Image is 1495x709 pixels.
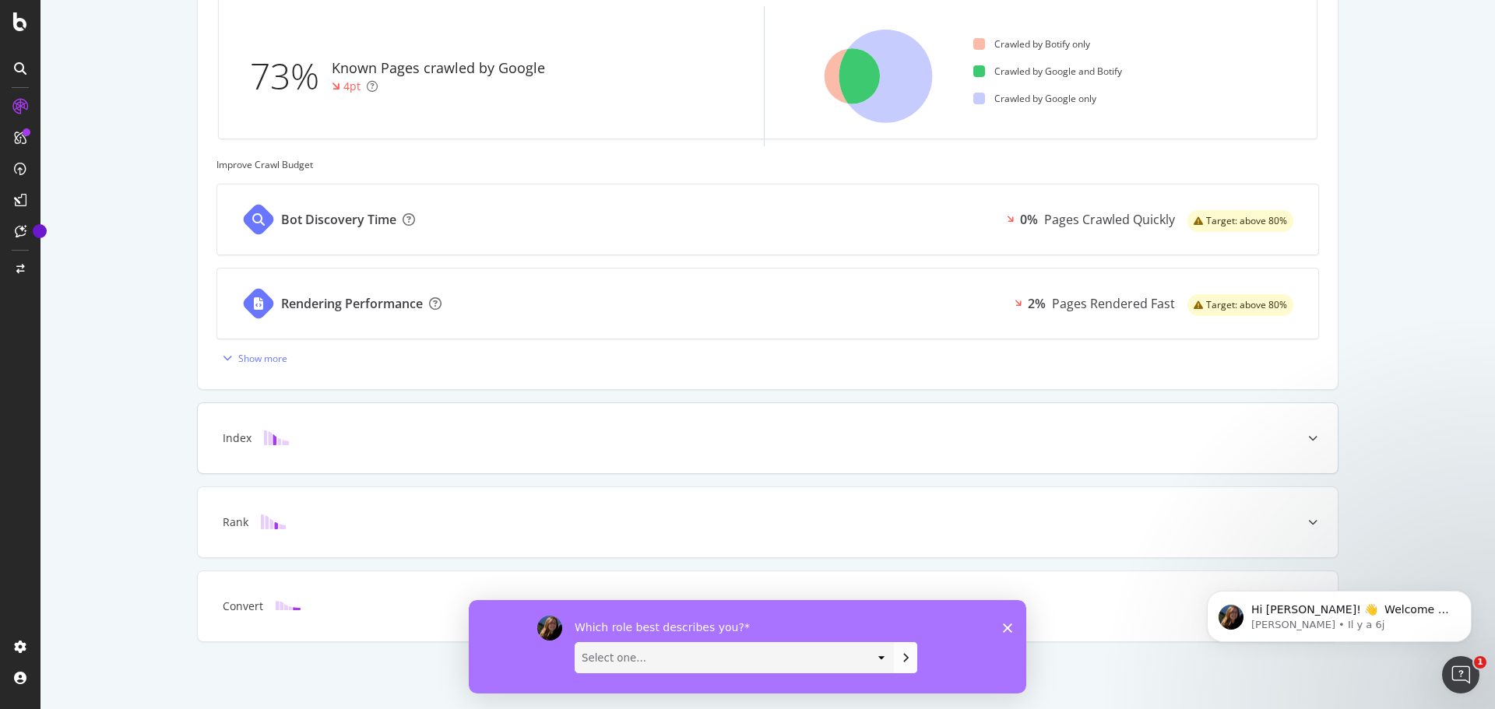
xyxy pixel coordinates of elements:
[343,79,361,94] div: 4pt
[216,268,1319,339] a: Rendering Performance2%Pages Rendered Fastwarning label
[223,514,248,530] div: Rank
[216,158,1319,171] div: Improve Crawl Budget
[250,51,332,102] div: 73%
[973,37,1090,51] div: Crawled by Botify only
[1184,558,1495,667] iframe: Intercom notifications message
[216,184,1319,255] a: Bot Discovery Time0%Pages Crawled Quicklywarning label
[276,598,301,613] img: block-icon
[216,346,287,370] button: Show more
[469,600,1026,693] iframe: Enquête de Laura de Botify
[281,295,423,313] div: Rendering Performance
[1044,211,1175,229] div: Pages Crawled Quickly
[223,598,263,614] div: Convert
[238,352,287,365] div: Show more
[1187,294,1293,316] div: warning label
[973,65,1122,78] div: Crawled by Google and Botify
[264,430,289,445] img: block-icon
[33,224,47,238] div: Tooltip anchor
[281,211,396,229] div: Bot Discovery Time
[1206,216,1287,226] span: Target: above 80%
[223,430,252,446] div: Index
[1206,300,1287,310] span: Target: above 80%
[1052,295,1175,313] div: Pages Rendered Fast
[1028,295,1046,313] div: 2%
[1020,211,1038,229] div: 0%
[973,92,1096,105] div: Crawled by Google only
[1474,656,1486,669] span: 1
[261,514,286,529] img: block-icon
[1187,210,1293,232] div: warning label
[332,58,545,79] div: Known Pages crawled by Google
[1442,656,1479,693] iframe: Intercom live chat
